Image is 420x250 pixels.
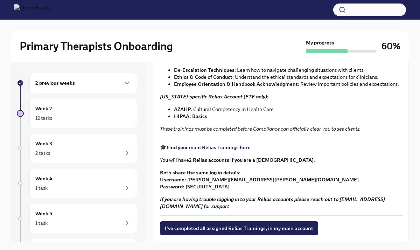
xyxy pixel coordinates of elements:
[167,144,251,151] a: Find your main Relias trainings here
[165,225,313,232] span: I've completed all assigned Relias Trainings, in my main account
[189,157,314,163] strong: 2 Relias accounts if you are a [DEMOGRAPHIC_DATA]
[174,113,207,119] strong: HIPAA: Basics
[174,74,403,81] li: : Understand the ethical standards and expectations for clinicians.
[35,150,50,157] div: 2 tasks
[160,157,403,164] p: You will have .
[160,241,403,248] p: 🎓
[17,204,137,233] a: Week 51 task
[160,126,360,132] em: These trainings must be completed before Compliance can officially clear you to see clients.
[174,67,234,73] strong: De-Escalation Techniques
[35,175,52,182] h6: Week 4
[160,196,385,209] strong: If you are having trouble logging in to your Relias accounts please reach out to [EMAIL_ADDRESS][...
[29,73,137,93] div: 2 previous weeks
[35,105,52,112] h6: Week 2
[174,106,191,112] strong: AZAHP
[35,79,75,87] h6: 2 previous weeks
[160,221,318,235] button: I've completed all assigned Relias Trainings, in my main account
[167,241,286,248] a: Find your [US_STATE]-specific Relias trainings here
[160,93,268,100] strong: [US_STATE]-specific Relias Account (FTE only):
[17,99,137,128] a: Week 212 tasks
[35,220,48,227] div: 1 task
[14,4,51,15] img: CharlieHealth
[35,140,52,147] h6: Week 3
[35,210,52,217] h6: Week 5
[160,169,359,190] strong: Both share the same log in details: Username: [PERSON_NAME][EMAIL_ADDRESS][PERSON_NAME][DOMAIN_NA...
[174,106,403,113] li: : Cultural Competency in Health Care
[17,169,137,198] a: Week 41 task
[306,39,334,46] strong: My progress
[381,40,400,53] h3: 60%
[35,185,48,192] div: 1 task
[20,39,173,53] h2: Primary Therapists Onboarding
[174,74,232,80] strong: Ethics & Code of Conduct
[35,114,52,121] div: 12 tasks
[160,144,403,151] p: 🎓
[174,67,403,74] li: : Learn how to navigate challenging situations with clients.
[174,81,403,88] li: : Review important policies and expectations.
[17,134,137,163] a: Week 32 tasks
[174,81,298,87] strong: Employee Orientation & Handbook Acknowledgment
